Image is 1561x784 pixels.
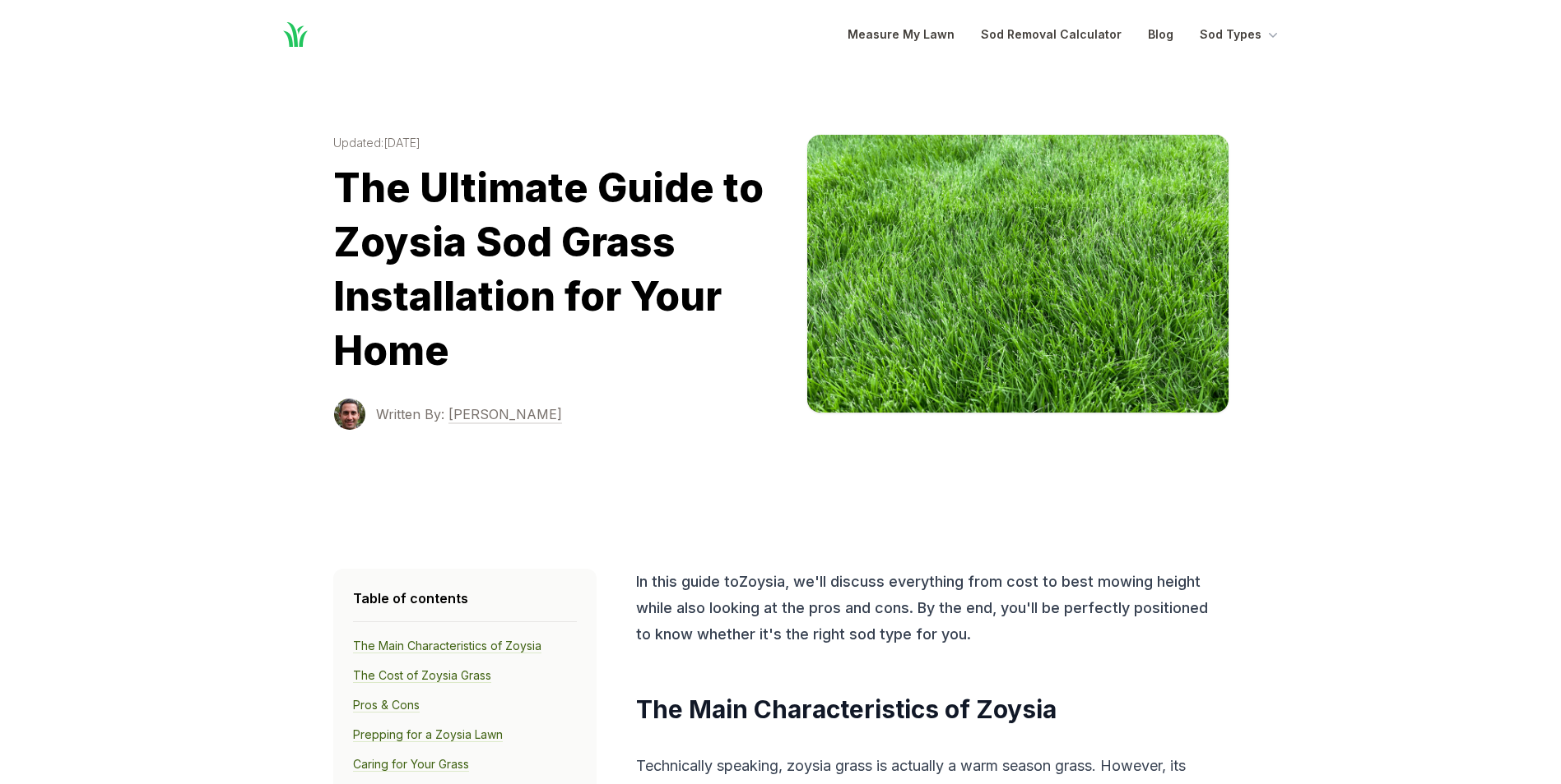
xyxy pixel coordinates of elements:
[636,569,1224,648] p: In this guide to Zoysia , we'll discuss everything from cost to best mowing height while also loo...
[807,135,1229,413] img: zoysia image
[376,404,562,424] a: Written By: [PERSON_NAME]
[353,639,541,653] a: The Main Characteristics of Zoysia
[448,406,562,424] span: [PERSON_NAME]
[333,161,781,378] h1: The Ultimate Guide to Zoysia Sod Grass Installation for Your Home
[353,588,577,608] h4: Table of contents
[333,398,366,431] img: Terrance Sowell photo
[353,698,420,713] a: Pros & Cons
[1148,25,1173,44] a: Blog
[353,727,503,742] a: Prepping for a Zoysia Lawn
[353,757,469,772] a: Caring for Your Grass
[981,25,1122,44] a: Sod Removal Calculator
[848,25,955,44] a: Measure My Lawn
[1200,25,1281,44] button: Sod Types
[636,694,1224,726] h2: The Main Characteristics of Zoysia
[353,668,491,683] a: The Cost of Zoysia Grass
[333,135,781,151] time: Updated: [DATE]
